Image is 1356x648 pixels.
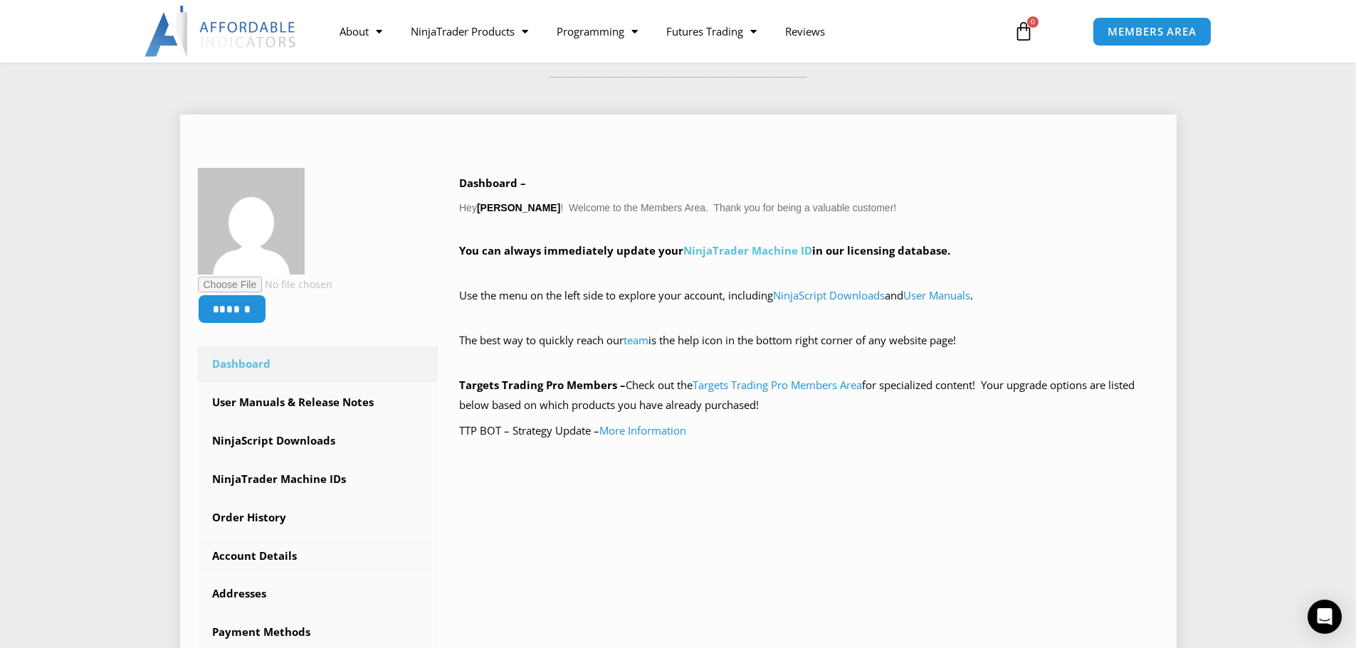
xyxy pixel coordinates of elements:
div: Hey ! Welcome to the Members Area. Thank you for being a valuable customer! [459,174,1159,440]
a: NinjaTrader Machine IDs [198,461,438,498]
nav: Menu [325,15,997,48]
b: Dashboard – [459,176,526,190]
a: team [624,333,648,347]
a: Dashboard [198,346,438,383]
p: Use the menu on the left side to explore your account, including and . [459,286,1159,326]
a: Order History [198,499,438,536]
a: NinjaScript Downloads [198,423,438,460]
a: Targets Trading Pro Members Area [693,378,862,392]
span: MEMBERS AREA [1108,26,1197,37]
a: More Information [599,423,686,437]
a: Programming [542,15,652,48]
strong: Targets Trading Pro Members – [459,378,626,392]
a: 0 [992,11,1055,52]
img: 52d14cc52d27081c07ba4f3a5b011d74f5ec5f380352a77f347608f89add1f44 [198,168,305,275]
strong: You can always immediately update your in our licensing database. [459,243,950,257]
a: NinjaScript Downloads [773,288,885,302]
a: User Manuals & Release Notes [198,384,438,421]
div: Open Intercom Messenger [1308,600,1342,634]
a: About [325,15,396,48]
a: Reviews [771,15,839,48]
strong: [PERSON_NAME] [477,202,560,213]
img: LogoAI | Affordable Indicators – NinjaTrader [144,6,298,57]
a: Addresses [198,575,438,612]
span: 0 [1027,16,1039,28]
a: Account Details [198,538,438,575]
a: MEMBERS AREA [1093,17,1212,46]
p: Check out the for specialized content! Your upgrade options are listed below based on which produ... [459,376,1159,415]
a: NinjaTrader Products [396,15,542,48]
a: User Manuals [903,288,970,302]
p: The best way to quickly reach our is the help icon in the bottom right corner of any website page! [459,331,1159,371]
a: Futures Trading [652,15,771,48]
a: NinjaTrader Machine ID [683,243,812,257]
p: TTP BOT – Strategy Update – [459,421,1159,441]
